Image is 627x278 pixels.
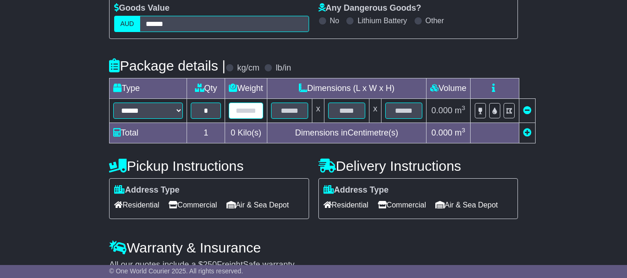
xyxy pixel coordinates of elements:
span: m [455,128,465,137]
div: All our quotes include a $ FreightSafe warranty. [109,260,518,270]
td: Dimensions (L x W x H) [267,78,426,99]
span: 250 [203,260,217,269]
td: 1 [187,123,225,143]
h4: Pickup Instructions [109,158,309,174]
td: Qty [187,78,225,99]
label: Goods Value [114,3,169,13]
td: Dimensions in Centimetre(s) [267,123,426,143]
label: Address Type [323,185,389,195]
label: Address Type [114,185,180,195]
h4: Delivery Instructions [318,158,518,174]
span: Commercial [378,198,426,212]
span: © One World Courier 2025. All rights reserved. [109,267,243,275]
td: Type [110,78,187,99]
span: 0.000 [432,106,452,115]
a: Add new item [523,128,531,137]
a: Remove this item [523,106,531,115]
span: 0.000 [432,128,452,137]
label: Lithium Battery [357,16,407,25]
label: AUD [114,16,140,32]
td: Total [110,123,187,143]
label: lb/in [276,63,291,73]
td: x [312,99,324,123]
label: Other [426,16,444,25]
sup: 3 [462,127,465,134]
span: Residential [323,198,368,212]
span: Commercial [168,198,217,212]
td: Weight [225,78,267,99]
span: Air & Sea Depot [226,198,289,212]
span: Air & Sea Depot [435,198,498,212]
td: Volume [426,78,470,99]
h4: Package details | [109,58,226,73]
span: m [455,106,465,115]
label: Any Dangerous Goods? [318,3,421,13]
td: x [369,99,381,123]
sup: 3 [462,104,465,111]
label: kg/cm [237,63,259,73]
h4: Warranty & Insurance [109,240,518,255]
span: 0 [231,128,235,137]
label: No [330,16,339,25]
td: Kilo(s) [225,123,267,143]
span: Residential [114,198,159,212]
